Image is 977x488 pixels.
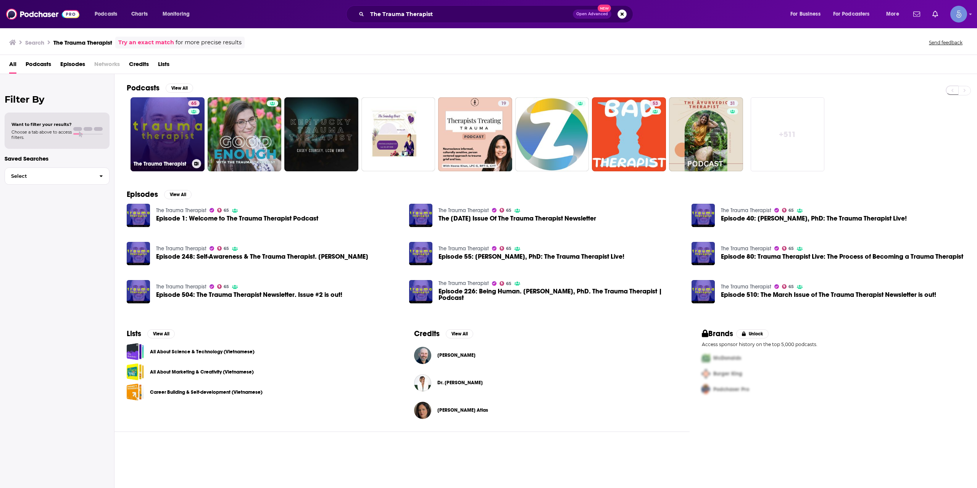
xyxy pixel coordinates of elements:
[713,355,741,361] span: McDonalds
[446,329,473,338] button: View All
[176,38,242,47] span: for more precise results
[127,363,144,380] span: All About Marketing & Creativity (Vietnamese)
[409,280,432,303] img: Episode 226: Being Human. Guy Macpherson, PhD. The Trauma Therapist | Podcast
[730,100,735,108] span: 31
[156,215,318,222] a: Episode 1: Welcome to The Trauma Therapist Podcast
[782,246,794,251] a: 65
[11,122,72,127] span: Want to filter your results?
[126,8,152,20] a: Charts
[131,9,148,19] span: Charts
[506,209,511,212] span: 65
[702,329,734,338] h2: Brands
[713,370,742,377] span: Burger King
[127,383,144,401] a: Career Building & Self-development (Vietnamese)
[163,9,190,19] span: Monitoring
[650,100,661,106] a: 53
[782,284,794,289] a: 65
[414,402,431,419] a: Dr. Galit Atlas
[692,204,715,227] img: Episode 40: Guy Macpherson, PhD: The Trauma Therapist Live!
[409,204,432,227] a: The May 2021 Issue Of The Trauma Therapist Newsletter
[5,174,93,179] span: Select
[217,284,229,289] a: 65
[506,247,511,250] span: 65
[439,215,596,222] a: The May 2021 Issue Of The Trauma Therapist Newsletter
[721,292,936,298] a: Episode 510: The March Issue of The Trauma Therapist Newsletter is out!
[156,253,368,260] span: Episode 248: Self-Awareness & The Trauma Therapist. [PERSON_NAME]
[950,6,967,23] span: Logged in as Spiral5-G1
[156,245,206,252] a: The Trauma Therapist
[886,9,899,19] span: More
[150,388,263,396] a: Career Building & Self-development (Vietnamese)
[573,10,611,19] button: Open AdvancedNew
[367,8,573,20] input: Search podcasts, credits, & more...
[414,370,677,395] button: Dr. Anita PhillipsDr. Anita Phillips
[788,285,794,288] span: 65
[727,100,738,106] a: 31
[127,329,175,338] a: ListsView All
[751,97,825,171] a: +511
[692,242,715,265] a: Episode 80: Trauma Therapist Live: The Process of Becoming a Trauma Therapist
[437,407,488,413] span: [PERSON_NAME] Atlas
[699,366,713,382] img: Second Pro Logo
[156,253,368,260] a: Episode 248: Self-Awareness & The Trauma Therapist. Tara Cantrell
[721,215,907,222] a: Episode 40: Guy Macpherson, PhD: The Trauma Therapist Live!
[5,155,110,162] p: Saved Searches
[598,5,611,12] span: New
[191,100,197,108] span: 65
[506,282,511,285] span: 65
[127,329,141,338] h2: Lists
[89,8,127,20] button: open menu
[498,100,509,106] a: 19
[950,6,967,23] img: User Profile
[439,288,682,301] span: Episode 226: Being Human. [PERSON_NAME], PhD. The Trauma Therapist | Podcast
[53,39,112,46] h3: The Trauma Therapist
[5,167,110,185] button: Select
[721,245,771,252] a: The Trauma Therapist
[950,6,967,23] button: Show profile menu
[881,8,909,20] button: open menu
[414,398,677,422] button: Dr. Galit AtlasDr. Galit Atlas
[127,343,144,360] a: All About Science & Technology (Vietnamese)
[828,8,881,20] button: open menu
[500,208,512,213] a: 65
[929,8,941,21] a: Show notifications dropdown
[224,209,229,212] span: 65
[127,190,192,199] a: EpisodesView All
[910,8,923,21] a: Show notifications dropdown
[437,380,483,386] a: Dr. Anita Phillips
[156,292,342,298] a: Episode 504: The Trauma Therapist Newsletter. Issue #2 is out!
[437,380,483,386] span: Dr. [PERSON_NAME]
[158,58,169,74] span: Lists
[188,100,200,106] a: 65
[156,207,206,214] a: The Trauma Therapist
[5,94,110,105] h2: Filter By
[6,7,79,21] img: Podchaser - Follow, Share and Rate Podcasts
[127,242,150,265] img: Episode 248: Self-Awareness & The Trauma Therapist. Tara Cantrell
[134,161,189,167] h3: The Trauma Therapist
[788,209,794,212] span: 65
[95,9,117,19] span: Podcasts
[721,253,963,260] a: Episode 80: Trauma Therapist Live: The Process of Becoming a Trauma Therapist
[437,407,488,413] a: Dr. Galit Atlas
[60,58,85,74] a: Episodes
[94,58,120,74] span: Networks
[414,374,431,391] a: Dr. Anita Phillips
[26,58,51,74] a: Podcasts
[166,84,193,93] button: View All
[409,242,432,265] img: Episode 55: Guy Macpherson, PhD: The Trauma Therapist Live!
[414,347,431,364] img: Guy Macpherson
[150,368,254,376] a: All About Marketing & Creativity (Vietnamese)
[592,97,666,171] a: 53
[127,204,150,227] a: Episode 1: Welcome to The Trauma Therapist Podcast
[414,329,440,338] h2: Credits
[669,97,743,171] a: 31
